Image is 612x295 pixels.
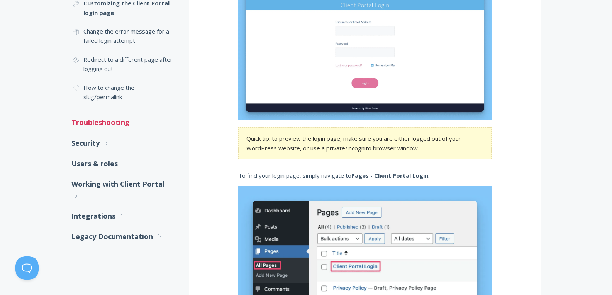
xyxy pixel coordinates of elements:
[71,50,173,78] a: Redirect to a different page after logging out
[71,133,173,153] a: Security
[71,174,173,206] a: Working with Client Portal
[238,127,492,159] section: Quick tip: to preview the login page, make sure you are either logged out of your WordPress websi...
[71,22,173,50] a: Change the error message for a failed login attempt
[351,172,428,179] strong: Pages - Client Portal Login
[238,171,492,180] p: To find your login page, simply navigate to .
[71,206,173,226] a: Integrations
[71,78,173,106] a: How to change the slug/permalink
[71,226,173,247] a: Legacy Documentation
[71,112,173,133] a: Troubleshooting
[15,256,39,280] iframe: Toggle Customer Support
[71,153,173,174] a: Users & roles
